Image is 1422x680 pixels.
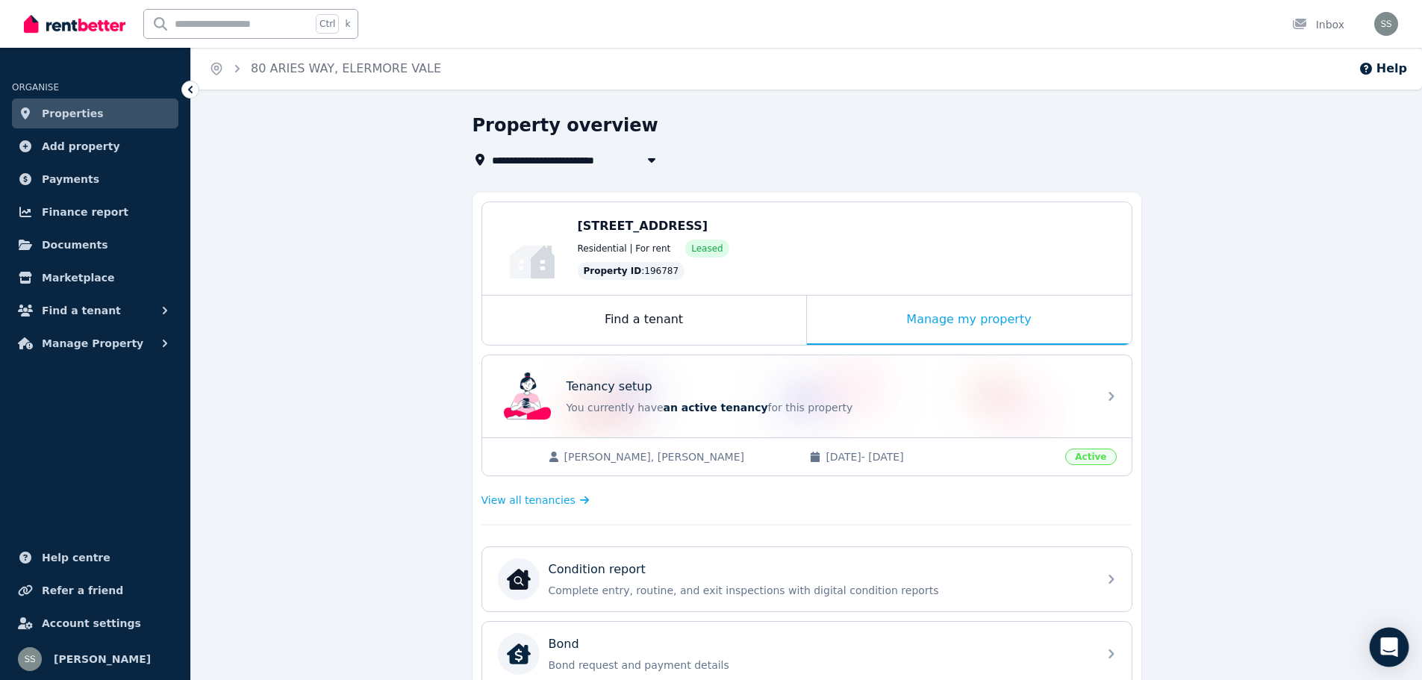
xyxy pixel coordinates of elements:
[42,302,121,319] span: Find a tenant
[584,265,642,277] span: Property ID
[42,269,114,287] span: Marketplace
[482,547,1132,611] a: Condition reportCondition reportComplete entry, routine, and exit inspections with digital condit...
[316,14,339,34] span: Ctrl
[1370,628,1409,667] div: Open Intercom Messenger
[12,263,178,293] a: Marketplace
[12,197,178,227] a: Finance report
[42,614,141,632] span: Account settings
[18,647,42,671] img: Sharlene Smith
[807,296,1132,345] div: Manage my property
[12,575,178,605] a: Refer a friend
[42,203,128,221] span: Finance report
[481,493,590,508] a: View all tenancies
[549,583,1089,598] p: Complete entry, routine, and exit inspections with digital condition reports
[578,243,671,255] span: Residential | For rent
[12,608,178,638] a: Account settings
[691,243,723,255] span: Leased
[24,13,125,35] img: RentBetter
[12,230,178,260] a: Documents
[12,82,59,93] span: ORGANISE
[826,449,1056,464] span: [DATE] - [DATE]
[482,355,1132,437] a: Tenancy setupTenancy setupYou currently havean active tenancyfor this property
[664,402,768,414] span: an active tenancy
[42,236,108,254] span: Documents
[481,493,576,508] span: View all tenancies
[12,99,178,128] a: Properties
[549,658,1089,673] p: Bond request and payment details
[345,18,350,30] span: k
[251,61,441,75] a: 80 ARIES WAY, ELERMORE VALE
[42,549,110,567] span: Help centre
[507,567,531,591] img: Condition report
[504,372,552,420] img: Tenancy setup
[482,296,806,345] div: Find a tenant
[12,543,178,573] a: Help centre
[1359,60,1407,78] button: Help
[54,650,151,668] span: [PERSON_NAME]
[507,642,531,666] img: Bond
[12,328,178,358] button: Manage Property
[12,296,178,325] button: Find a tenant
[42,105,104,122] span: Properties
[42,170,99,188] span: Payments
[42,334,143,352] span: Manage Property
[473,113,658,137] h1: Property overview
[1065,449,1116,465] span: Active
[578,262,685,280] div: : 196787
[12,164,178,194] a: Payments
[191,48,459,90] nav: Breadcrumb
[567,378,652,396] p: Tenancy setup
[42,581,123,599] span: Refer a friend
[567,400,1089,415] p: You currently have for this property
[1374,12,1398,36] img: Sharlene Smith
[549,561,646,578] p: Condition report
[1292,17,1344,32] div: Inbox
[42,137,120,155] span: Add property
[564,449,795,464] span: [PERSON_NAME], [PERSON_NAME]
[578,219,708,233] span: [STREET_ADDRESS]
[549,635,579,653] p: Bond
[12,131,178,161] a: Add property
